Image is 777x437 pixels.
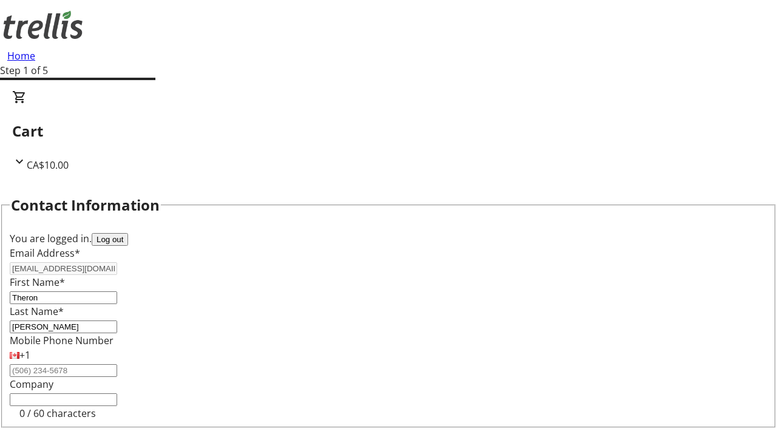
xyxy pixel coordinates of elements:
label: Mobile Phone Number [10,334,114,347]
button: Log out [92,233,128,246]
h2: Cart [12,120,765,142]
label: Last Name* [10,305,64,318]
h2: Contact Information [11,194,160,216]
tr-character-limit: 0 / 60 characters [19,407,96,420]
label: Company [10,378,53,391]
input: (506) 234-5678 [10,364,117,377]
label: First Name* [10,276,65,289]
label: Email Address* [10,246,80,260]
div: You are logged in. [10,231,767,246]
div: CartCA$10.00 [12,90,765,172]
span: CA$10.00 [27,158,69,172]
